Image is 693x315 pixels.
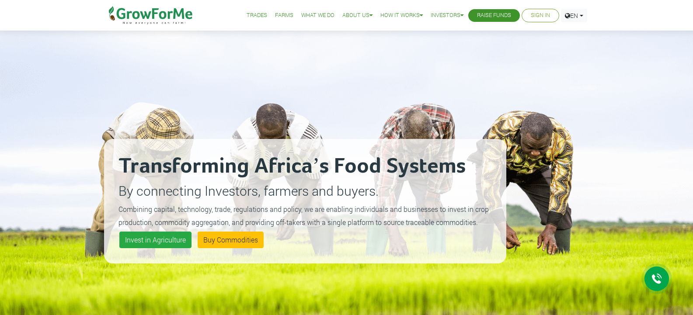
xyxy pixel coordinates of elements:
[118,204,489,227] small: Combining capital, technology, trade, regulations and policy, we are enabling individuals and bus...
[342,11,373,20] a: About Us
[531,11,550,20] a: Sign In
[301,11,334,20] a: What We Do
[477,11,511,20] a: Raise Funds
[119,232,192,248] a: Invest in Agriculture
[198,232,264,248] a: Buy Commodities
[247,11,267,20] a: Trades
[431,11,463,20] a: Investors
[561,9,587,22] a: EN
[380,11,423,20] a: How it Works
[118,153,492,180] h2: Transforming Africa’s Food Systems
[118,181,492,201] p: By connecting Investors, farmers and buyers.
[275,11,293,20] a: Farms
